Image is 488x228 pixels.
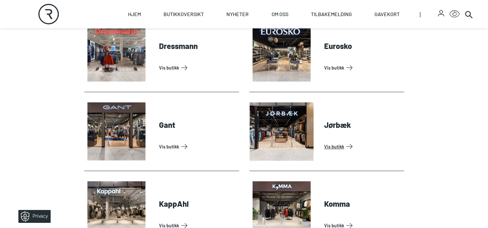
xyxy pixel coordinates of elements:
[159,141,236,152] a: Vis Butikk: Gant
[449,9,460,19] button: Open Accessibility Menu
[159,62,236,73] a: Vis Butikk: Dressmann
[324,62,402,73] a: Vis Butikk: Eurosko
[324,141,402,152] a: Vis Butikk: Jørbæk
[6,208,59,225] iframe: Manage Preferences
